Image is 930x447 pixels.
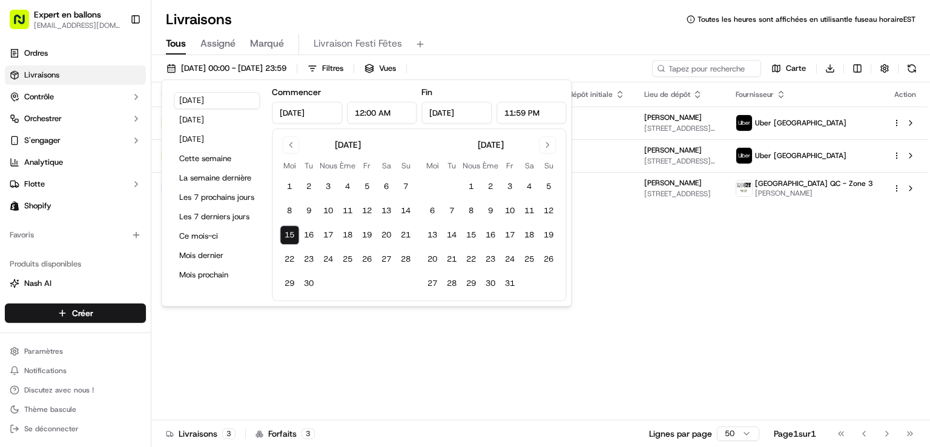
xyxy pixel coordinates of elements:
[505,278,515,288] font: 31
[377,158,396,172] th: Samedi
[644,113,702,122] font: [PERSON_NAME]
[427,254,437,264] font: 20
[72,308,93,319] font: Créer
[174,111,260,128] button: [DATE]
[524,205,534,216] font: 11
[447,230,457,240] font: 14
[174,208,260,225] button: Les 7 derniers jours
[903,15,915,24] font: EST
[481,158,500,172] th: Jeudi
[302,60,349,77] button: Filtres
[24,424,79,434] font: Se déconnecter
[488,205,493,216] font: 9
[24,179,45,189] font: Flotte
[24,157,63,167] font: Analytique
[506,161,513,171] font: Fr
[442,158,461,172] th: Mardi
[5,362,146,379] button: Notifications
[24,135,61,145] font: S'engager
[179,95,204,105] font: [DATE]
[524,230,534,240] font: 18
[287,205,292,216] font: 8
[811,428,816,439] font: 1
[755,118,846,128] font: Uber [GEOGRAPHIC_DATA]
[12,116,34,137] img: 1736555255976-a54dd68f-1ca7-489b-9aae-adbdc363a1c4
[488,181,493,191] font: 2
[34,8,101,21] button: Expert en ballons
[179,211,249,222] font: Les 7 derniers jours
[34,21,120,40] font: [EMAIL_ADDRESS][DOMAIN_NAME]
[318,158,338,172] th: Mercredi
[24,70,59,80] font: Livraisons
[24,91,54,102] font: Contrôle
[179,173,251,183] font: La semaine dernière
[379,63,396,73] font: Vues
[539,136,556,153] button: Aller au mois prochain
[5,5,125,34] button: Expert en ballons[EMAIL_ADDRESS][DOMAIN_NAME]
[423,158,442,172] th: Lundi
[41,116,199,128] div: Start new chat
[500,158,519,172] th: Vendredi
[179,153,231,164] font: Cette semaine
[179,134,204,144] font: [DATE]
[12,177,22,187] div: 📗
[326,181,331,191] font: 3
[430,205,435,216] font: 6
[343,205,352,216] font: 11
[5,44,146,63] a: Ordres
[894,90,916,99] font: Action
[396,158,415,172] th: Dimanche
[505,230,515,240] font: 17
[322,63,343,73] font: Filtres
[381,230,391,240] font: 20
[466,230,476,240] font: 15
[5,131,146,150] button: S'engager
[652,60,761,77] input: Tapez pour rechercher
[250,37,284,50] font: Marqué
[793,428,799,439] font: 1
[401,161,411,171] font: Su
[24,48,48,58] font: Ordres
[179,231,218,241] font: Ce mois-ci
[846,15,903,24] font: le fuseau horaire
[644,178,702,188] font: [PERSON_NAME]
[24,176,93,188] span: Knowledge Base
[463,161,480,171] font: Nous
[381,205,391,216] font: 13
[5,196,146,216] a: Shopify
[774,428,793,439] font: Page
[5,153,146,172] a: Analytique
[24,113,62,124] font: Orchestrer
[338,158,357,172] th: Jeudi
[421,102,492,124] input: Date
[544,254,553,264] font: 26
[644,156,715,176] font: [STREET_ADDRESS][PERSON_NAME]
[10,259,81,269] font: Produits disponibles
[200,37,236,50] font: Assigné
[206,119,220,134] button: Start new chat
[5,274,146,293] button: Nash AI
[5,109,146,128] button: Orchestrer
[697,15,846,24] font: Toutes les heures sont affichées en utilisant
[5,343,146,360] button: Paramètres
[179,114,204,125] font: [DATE]
[287,181,292,191] font: 1
[507,181,512,191] font: 3
[359,60,401,77] button: Vues
[362,254,372,264] font: 26
[486,230,495,240] font: 16
[426,161,439,171] font: Moi
[24,405,76,414] font: Thème bascule
[401,230,411,240] font: 21
[10,201,19,211] img: Logo Shopify
[272,87,321,98] font: Commencer
[174,150,260,167] button: Cette semaine
[5,401,146,418] button: Thème bascule
[102,177,112,187] div: 💻
[466,254,476,264] font: 22
[469,181,473,191] font: 1
[7,171,97,193] a: 📗Knowledge Base
[174,170,260,187] button: La semaine dernière
[323,230,333,240] font: 17
[427,230,437,240] font: 13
